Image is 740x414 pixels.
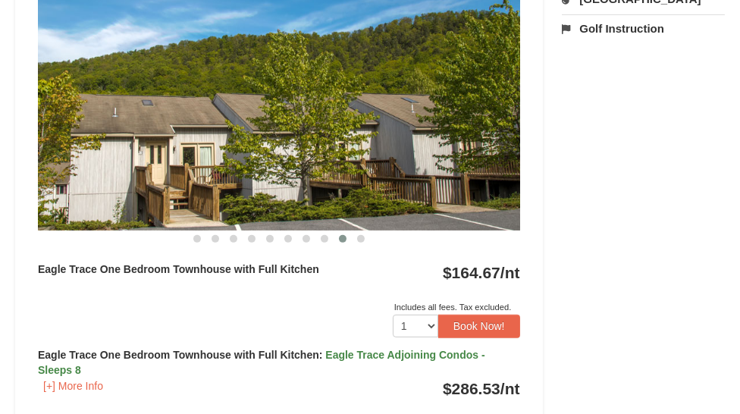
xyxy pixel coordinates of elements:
[438,315,520,337] button: Book Now!
[38,263,319,275] strong: Eagle Trace One Bedroom Townhouse with Full Kitchen
[319,349,323,361] span: :
[38,349,485,376] strong: Eagle Trace One Bedroom Townhouse with Full Kitchen
[38,349,485,376] span: Eagle Trace Adjoining Condos - Sleeps 8
[38,378,108,394] button: [+] More Info
[38,300,520,315] div: Includes all fees. Tax excluded.
[443,264,520,281] strong: $164.67
[562,14,725,42] a: Golf Instruction
[443,380,500,397] span: $286.53
[500,380,520,397] span: /nt
[500,264,520,281] span: /nt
